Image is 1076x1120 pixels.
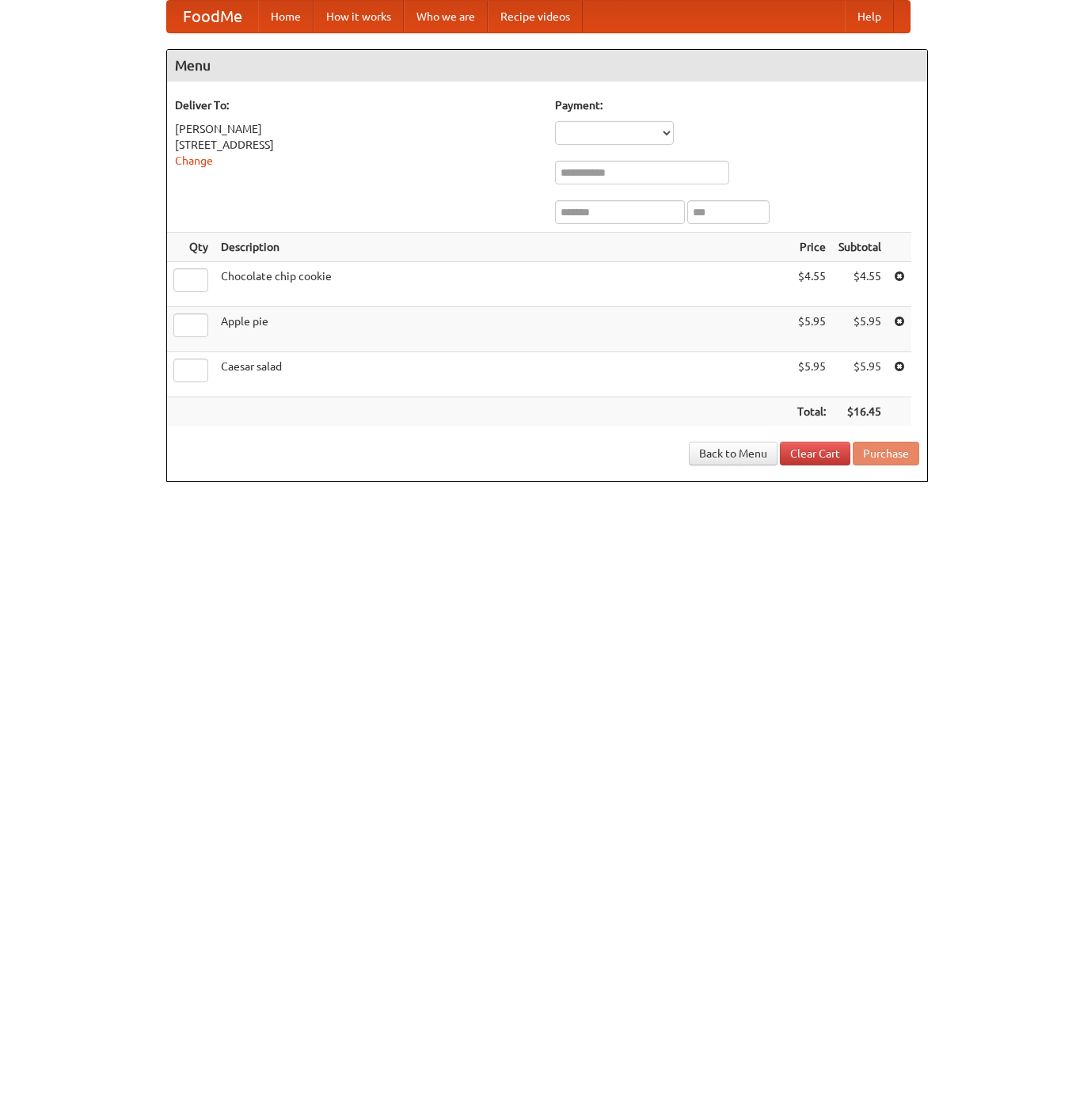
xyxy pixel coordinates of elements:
[832,352,888,397] td: $5.95
[689,442,778,465] a: Back to Menu
[832,307,888,352] td: $5.95
[791,307,832,352] td: $5.95
[167,1,258,32] a: FoodMe
[555,97,919,113] h5: Payment:
[832,262,888,307] td: $4.55
[167,233,215,262] th: Qty
[215,352,791,397] td: Caesar salad
[832,233,888,262] th: Subtotal
[832,397,888,427] th: $16.45
[853,442,919,465] button: Purchase
[215,233,791,262] th: Description
[175,137,539,153] div: [STREET_ADDRESS]
[175,121,539,137] div: [PERSON_NAME]
[215,307,791,352] td: Apple pie
[780,442,850,465] a: Clear Cart
[791,397,832,427] th: Total:
[258,1,314,32] a: Home
[404,1,488,32] a: Who we are
[167,50,927,82] h4: Menu
[845,1,894,32] a: Help
[175,97,539,113] h5: Deliver To:
[488,1,583,32] a: Recipe videos
[791,262,832,307] td: $4.55
[314,1,404,32] a: How it works
[215,262,791,307] td: Chocolate chip cookie
[791,352,832,397] td: $5.95
[175,154,213,167] a: Change
[791,233,832,262] th: Price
